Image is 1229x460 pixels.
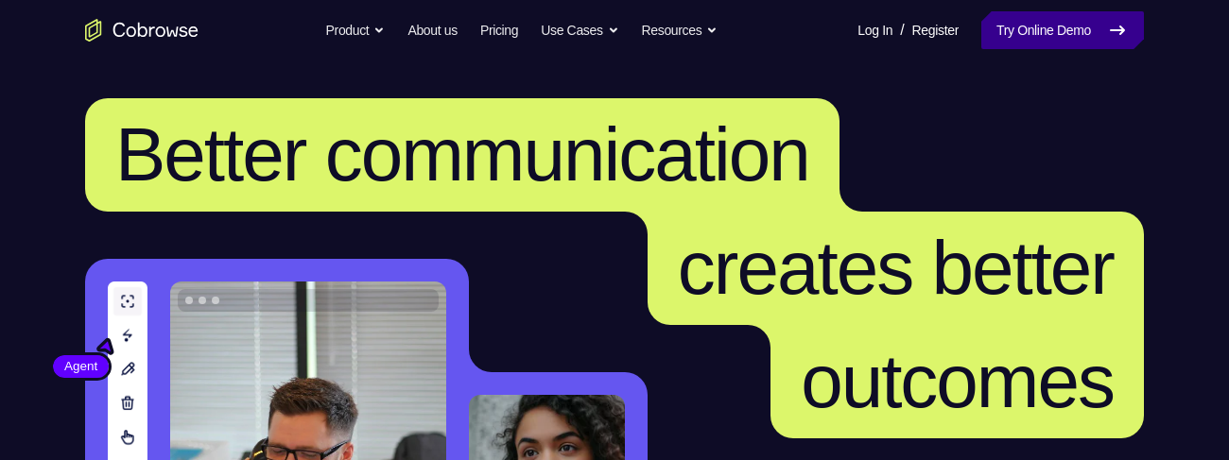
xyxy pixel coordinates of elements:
span: / [900,19,904,42]
a: Go to the home page [85,19,199,42]
button: Product [326,11,386,49]
a: Register [912,11,959,49]
a: About us [407,11,457,49]
button: Use Cases [541,11,618,49]
a: Pricing [480,11,518,49]
a: Log In [857,11,892,49]
span: outcomes [801,339,1114,423]
a: Try Online Demo [981,11,1144,49]
span: creates better [678,226,1114,310]
button: Resources [642,11,718,49]
span: Better communication [115,112,809,196]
